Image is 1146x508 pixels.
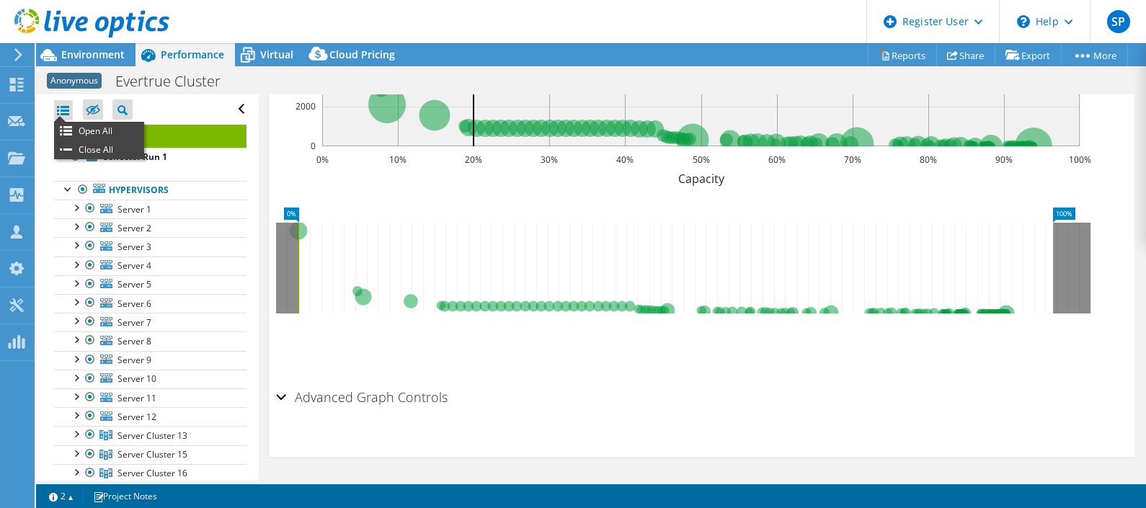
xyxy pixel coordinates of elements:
[54,445,246,464] a: Server Cluster 15
[117,429,187,442] span: Server Cluster 13
[54,426,246,445] a: Server Cluster 13
[117,467,187,479] span: Server Cluster 16
[117,335,151,347] span: Server 8
[54,122,144,141] li: Open All
[844,153,861,166] text: 70%
[54,275,246,294] a: Server 5
[316,153,329,166] text: 0%
[117,298,151,310] span: Server 6
[693,153,710,166] text: 50%
[117,448,187,460] span: Server Cluster 15
[54,294,246,313] a: Server 6
[54,388,246,407] a: Server 11
[616,153,634,166] text: 40%
[117,222,151,234] span: Server 2
[768,153,786,166] text: 60%
[541,153,558,166] text: 30%
[678,171,725,187] text: Capacity
[54,313,246,331] a: Server 7
[117,316,151,329] span: Server 7
[276,383,448,411] h2: Advanced Graph Controls
[117,392,156,404] span: Server 11
[1069,153,1091,166] text: 100%
[995,44,1062,66] a: Export
[109,73,243,89] h1: Evertrue Cluster
[54,200,246,218] a: Server 1
[54,125,246,148] a: Project
[1061,44,1128,66] a: More
[54,351,246,370] a: Server 9
[260,48,293,61] span: Virtual
[117,259,151,272] span: Server 4
[117,203,151,215] span: Server 1
[117,278,151,290] span: Server 5
[1107,10,1130,33] span: SP
[311,140,316,152] text: 0
[54,237,246,256] a: Server 3
[161,48,224,61] span: Performance
[54,464,246,483] a: Server Cluster 16
[54,407,246,426] a: Server 12
[54,218,246,237] a: Server 2
[117,373,156,385] span: Server 10
[54,148,246,166] a: Collector Run 1
[54,370,246,388] a: Server 10
[117,354,151,366] span: Server 9
[54,257,246,275] a: Server 4
[83,487,167,505] a: Project Notes
[54,181,246,200] a: Hypervisors
[329,48,395,61] span: Cloud Pricing
[117,411,156,423] span: Server 12
[465,153,482,166] text: 20%
[61,48,125,61] span: Environment
[868,44,937,66] a: Reports
[936,44,995,66] a: Share
[54,331,246,350] a: Server 8
[296,100,316,112] text: 2000
[920,153,937,166] text: 80%
[39,487,84,505] a: 2
[117,241,151,253] span: Server 3
[389,153,407,166] text: 10%
[47,73,102,89] span: Anonymous
[54,141,144,159] li: Close All
[1017,15,1030,28] svg: \n
[995,153,1013,166] text: 90%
